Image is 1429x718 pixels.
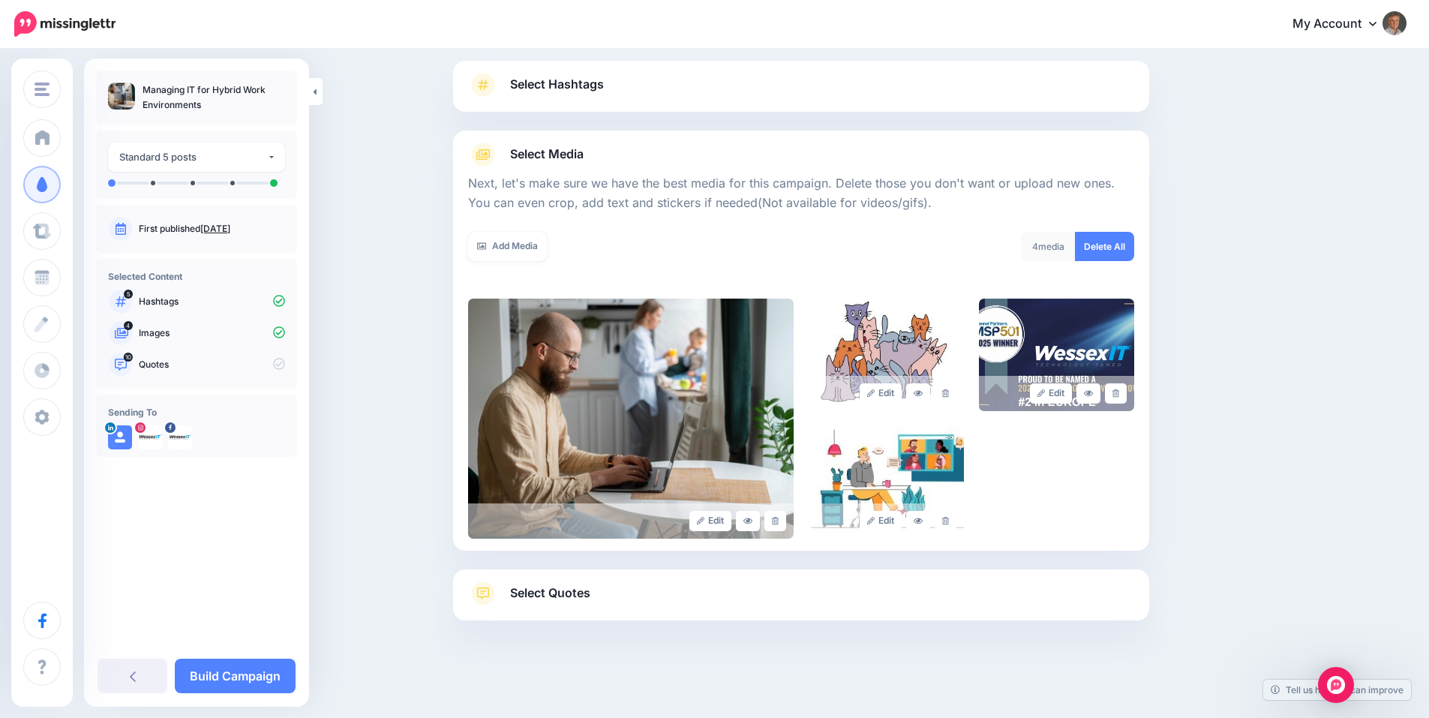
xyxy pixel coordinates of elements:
div: Select Media [468,167,1134,539]
a: Edit [860,383,902,404]
img: 98e119e0382e7c074f87fe6a781469a1_large.jpg [468,299,794,539]
p: Quotes [139,358,285,371]
p: First published [139,222,285,236]
span: Select Quotes [510,583,590,603]
a: [DATE] [200,223,230,234]
div: media [1021,232,1076,261]
span: 4 [124,321,133,330]
img: 98e119e0382e7c074f87fe6a781469a1_thumb.jpg [108,83,135,110]
a: My Account [1277,6,1406,43]
h4: Selected Content [108,271,285,282]
p: Hashtags [139,295,285,308]
img: user_default_image.png [108,425,132,449]
a: Select Quotes [468,581,1134,620]
div: Standard 5 posts [119,149,267,166]
img: b85866be4f558a63a126905d5a50dd5a_large.jpg [809,426,964,539]
a: Select Media [468,143,1134,167]
p: Managing IT for Hybrid Work Environments [143,83,285,113]
a: Add Media [468,232,547,261]
a: Tell us how we can improve [1263,680,1411,700]
p: Images [139,326,285,340]
a: Edit [689,511,732,531]
img: 327928650_673138581274106_3875633941848458916_n-bsa154355.jpg [138,425,162,449]
span: 5 [124,290,133,299]
img: 39ddc0e2e940b2e2d0e5a72f39c0245e_large.jpg [979,299,1134,411]
div: Open Intercom Messenger [1318,667,1354,703]
span: Select Media [510,144,584,164]
button: Standard 5 posts [108,143,285,172]
h4: Sending To [108,407,285,418]
img: 298904122_491295303008062_5151176161762072367_n-bsa154353.jpg [168,425,192,449]
a: Select Hashtags [468,73,1134,112]
a: Edit [860,511,902,531]
span: 4 [1032,241,1038,252]
span: Select Hashtags [510,74,604,95]
img: menu.png [35,83,50,96]
a: Edit [1030,383,1073,404]
p: Next, let's make sure we have the best media for this campaign. Delete those you don't want or up... [468,174,1134,213]
img: Missinglettr [14,11,116,37]
span: 10 [124,353,133,362]
a: Delete All [1075,232,1134,261]
img: 322df90cb076bde601ef072c8f5ffe16_large.jpg [809,299,964,411]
